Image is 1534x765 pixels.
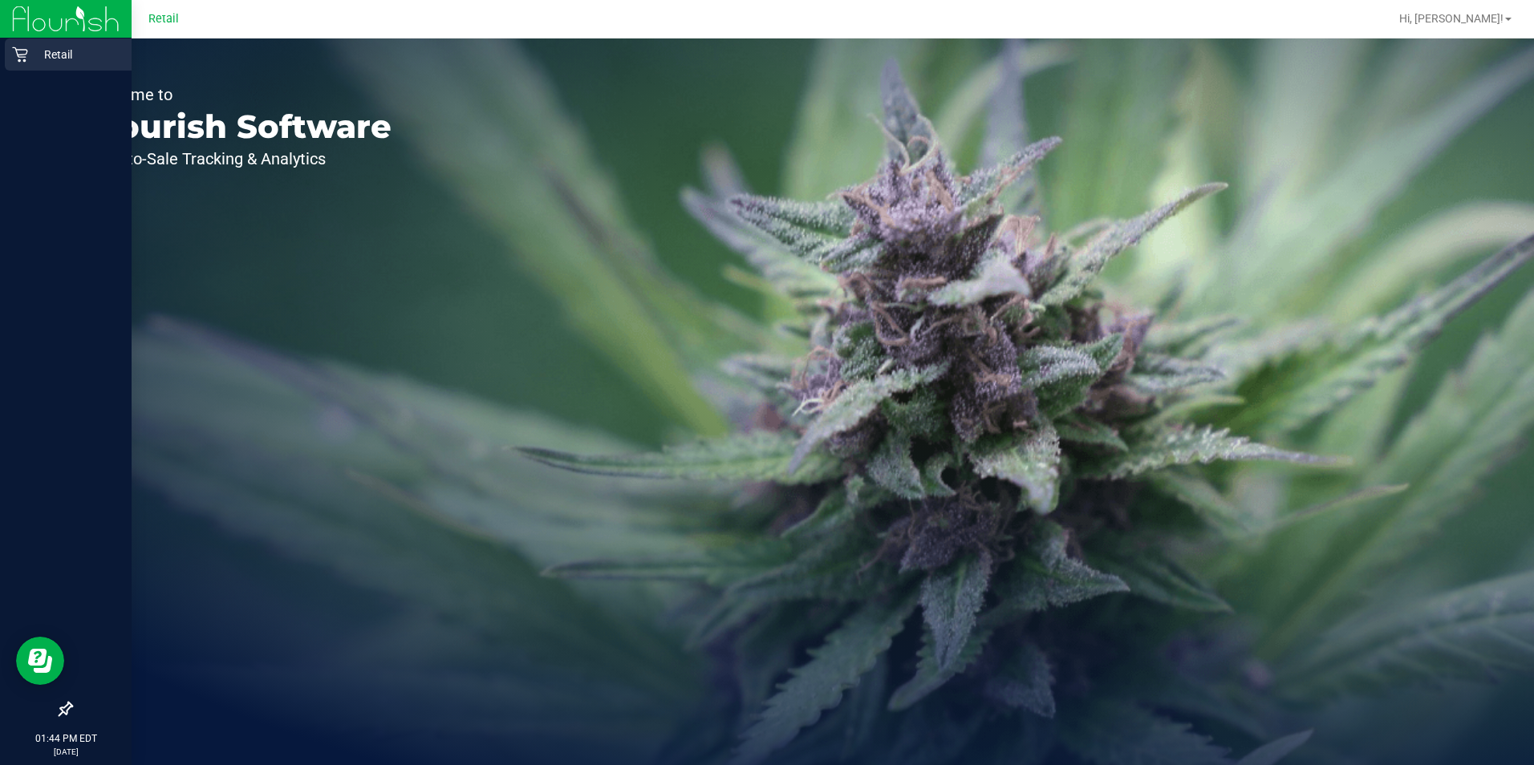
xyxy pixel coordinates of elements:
span: Hi, [PERSON_NAME]! [1399,12,1504,25]
p: Seed-to-Sale Tracking & Analytics [87,151,392,167]
p: Retail [28,45,124,64]
inline-svg: Retail [12,47,28,63]
p: [DATE] [7,746,124,758]
iframe: Resource center [16,637,64,685]
p: Welcome to [87,87,392,103]
span: Retail [148,12,179,26]
p: Flourish Software [87,111,392,143]
p: 01:44 PM EDT [7,731,124,746]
